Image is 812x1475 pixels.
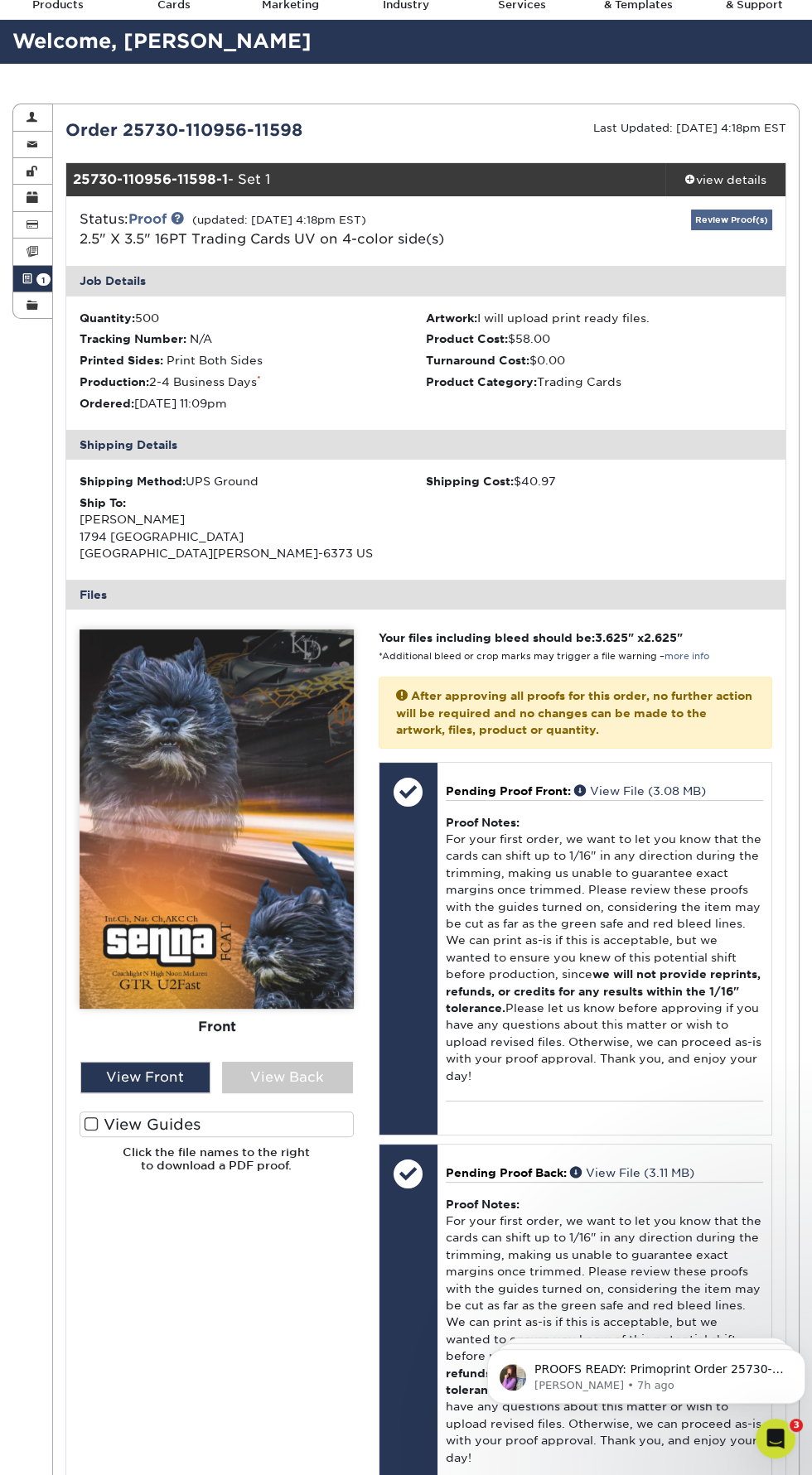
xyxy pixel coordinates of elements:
[67,210,546,249] div: Status:
[80,375,149,388] strong: Production:
[80,496,126,509] strong: Ship To:
[426,354,529,367] strong: Turnaround Cost:
[593,122,786,134] small: Last Updated: [DATE] 4:18pm EST
[192,214,366,226] small: (updated: [DATE] 4:18pm EST)
[33,174,298,202] p: How can we help?
[36,273,51,286] span: 1
[107,513,257,543] span: Reach the customers that matter most, for less.
[80,1111,354,1137] label: View Guides
[34,237,277,254] div: Send us a message
[574,784,706,798] a: View File (3.08 MB)
[644,631,677,644] span: 2.625
[446,816,520,829] strong: Proof Notes:
[426,473,772,489] div: $40.97
[107,494,297,511] div: Every Door Direct Mail®
[665,163,785,196] a: view details
[34,254,277,272] div: We typically reply in a few minutes
[80,1062,211,1093] div: View Front
[260,27,293,60] img: Profile image for Erica
[790,1419,803,1432] span: 3
[665,171,785,188] div: view details
[481,1314,812,1430] iframe: Intercom notifications message
[446,1166,567,1179] span: Pending Proof Back:
[73,171,228,187] strong: 25730-110956-11598-1
[446,967,761,1015] b: we will not provide reprints, refunds, or credits for any results within the 1/16" tolerance.
[756,1419,795,1458] iframe: Intercom live chat
[80,310,426,326] li: 500
[80,231,444,247] a: 2.5" X 3.5" 16PT Trading Cards UV on 4-color side(s)
[221,517,331,583] button: Help
[110,517,220,583] button: Messages
[426,310,772,326] li: I will upload print ready files.
[34,378,278,396] div: Creating Print-Ready Files
[426,332,508,345] strong: Product Cost:
[80,473,426,489] div: UPS Ground
[13,266,52,292] a: 1
[665,651,709,662] a: more info
[138,558,195,570] span: Messages
[34,310,134,327] span: Search for help
[426,374,772,390] li: Trading Cards
[229,27,262,60] img: Profile image for Avery
[446,1349,761,1396] b: we will not provide reprints, refunds, or credits for any results within the 1/16" tolerance.
[4,1424,141,1469] iframe: Google Customer Reviews
[80,397,134,410] strong: Ordered:
[379,651,709,662] small: *Additional bleed or crop marks may trigger a file warning –
[426,352,772,369] li: $0.00
[446,1198,520,1211] strong: Proof Notes:
[36,558,74,570] span: Home
[34,440,278,457] div: Shipping Information and Services
[80,475,186,488] strong: Shipping Method:
[66,580,786,610] div: Files
[66,430,786,460] div: Shipping Details
[197,27,230,60] img: Profile image for Julie
[396,689,752,736] strong: After approving all proofs for this order, no further action will be required and no changes can ...
[33,31,156,58] img: logo
[17,480,314,559] div: Every Door Direct Mail®Reach the customers that matter most, for less.
[24,433,307,464] div: Shipping Information and Services
[80,354,163,367] strong: Printed Sides:
[80,311,135,325] strong: Quantity:
[379,631,683,644] strong: Your files including bleed should be: " x "
[570,1166,694,1179] a: View File (3.11 MB)
[66,266,786,296] div: Job Details
[446,800,763,1101] div: For your first order, we want to let you know that the cards can shift up to 1/16" in any directi...
[446,784,571,798] span: Pending Proof Front:
[595,631,628,644] span: 3.625
[80,332,186,345] strong: Tracking Number:
[128,211,167,227] a: Proof
[222,1062,353,1093] div: View Back
[24,341,307,372] div: Print Order Status
[34,409,278,427] div: Spot Gloss File Setup
[691,210,772,230] a: Review Proof(s)
[24,372,307,402] div: Creating Print-Ready Files
[167,354,263,367] span: Print Both Sides
[426,375,537,388] strong: Product Category:
[17,223,315,286] div: Send us a messageWe typically reply in a few minutes
[24,301,307,335] button: Search for help
[66,163,666,196] div: - Set 1
[33,118,298,174] p: Hi [PERSON_NAME] 👋
[34,348,278,365] div: Print Order Status
[80,395,426,412] li: [DATE] 11:09pm
[263,558,289,570] span: Help
[426,475,514,488] strong: Shipping Cost:
[53,118,426,142] div: Order 25730-110956-11598
[190,332,212,345] span: N/A
[80,1145,354,1186] h6: Click the file names to the right to download a PDF proof.
[80,1009,354,1045] div: Front
[426,311,477,325] strong: Artwork:
[80,374,426,390] li: 2-4 Business Days
[80,494,426,562] div: [PERSON_NAME] 1794 [GEOGRAPHIC_DATA] [GEOGRAPHIC_DATA][PERSON_NAME]-6373 US
[426,330,772,347] li: $58.00
[24,402,307,433] div: Spot Gloss File Setup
